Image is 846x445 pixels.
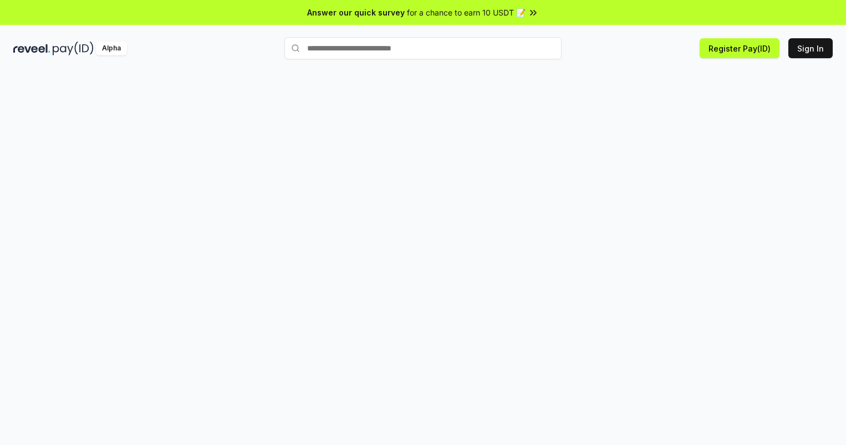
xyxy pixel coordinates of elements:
[788,38,833,58] button: Sign In
[407,7,526,18] span: for a chance to earn 10 USDT 📝
[13,42,50,55] img: reveel_dark
[96,42,127,55] div: Alpha
[700,38,779,58] button: Register Pay(ID)
[307,7,405,18] span: Answer our quick survey
[53,42,94,55] img: pay_id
